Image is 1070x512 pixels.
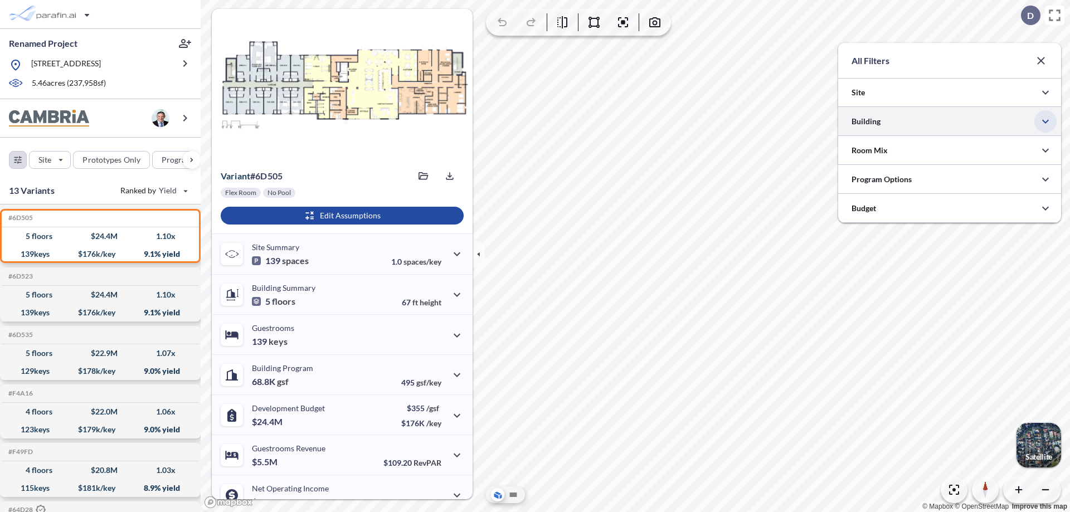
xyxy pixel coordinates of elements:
p: Net Operating Income [252,484,329,493]
p: Guestrooms Revenue [252,443,325,453]
span: margin [417,498,441,508]
p: 1.0 [391,257,441,266]
p: Program [162,154,193,165]
span: height [420,298,441,307]
p: 5.46 acres ( 237,958 sf) [32,77,106,90]
p: Flex Room [225,188,256,197]
p: Site Summary [252,242,299,252]
span: Yield [159,185,177,196]
button: Site [29,151,71,169]
p: $176K [401,418,441,428]
h5: Click to copy the code [6,448,33,456]
button: Site Plan [507,488,520,501]
h5: Click to copy the code [6,331,33,339]
h5: Click to copy the code [6,272,33,280]
span: floors [272,296,295,307]
p: 139 [252,336,288,347]
img: user logo [152,109,169,127]
p: [STREET_ADDRESS] [31,58,101,72]
span: ft [412,298,418,307]
p: Building Program [252,363,313,373]
button: Program [152,151,212,169]
span: spaces [282,255,309,266]
p: Guestrooms [252,323,294,333]
a: Improve this map [1012,503,1067,510]
img: Switcher Image [1016,423,1061,467]
p: # 6d505 [221,170,283,182]
span: gsf [277,376,289,387]
p: 67 [402,298,441,307]
h5: Click to copy the code [6,214,33,222]
p: Budget [852,203,876,214]
p: Prototypes Only [82,154,140,165]
p: $109.20 [383,458,441,467]
p: Renamed Project [9,37,77,50]
a: Mapbox [922,503,953,510]
p: 139 [252,255,309,266]
p: $24.4M [252,416,284,427]
span: gsf/key [416,378,441,387]
button: Switcher ImageSatellite [1016,423,1061,467]
p: $355 [401,403,441,413]
p: Development Budget [252,403,325,413]
p: 40.0% [394,498,441,508]
span: Variant [221,170,250,181]
img: BrandImage [9,110,89,127]
p: 13 Variants [9,184,55,197]
button: Prototypes Only [73,151,150,169]
p: Edit Assumptions [320,210,381,221]
span: /gsf [426,403,439,413]
p: Site [852,87,865,98]
p: 495 [401,378,441,387]
button: Aerial View [491,488,504,501]
p: D [1027,11,1034,21]
a: Mapbox homepage [204,496,253,509]
p: Program Options [852,174,912,185]
button: Ranked by Yield [111,182,195,199]
h5: Click to copy the code [6,389,33,397]
button: Edit Assumptions [221,207,464,225]
p: 5 [252,296,295,307]
span: RevPAR [414,458,441,467]
p: Room Mix [852,145,888,156]
p: Building Summary [252,283,315,292]
span: /key [426,418,441,428]
a: OpenStreetMap [955,503,1009,510]
p: $5.5M [252,456,279,467]
p: Satellite [1025,452,1052,461]
p: Site [38,154,51,165]
span: keys [269,336,288,347]
p: No Pool [267,188,291,197]
p: 68.8K [252,376,289,387]
p: $2.2M [252,496,279,508]
span: spaces/key [403,257,441,266]
p: All Filters [852,54,889,67]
